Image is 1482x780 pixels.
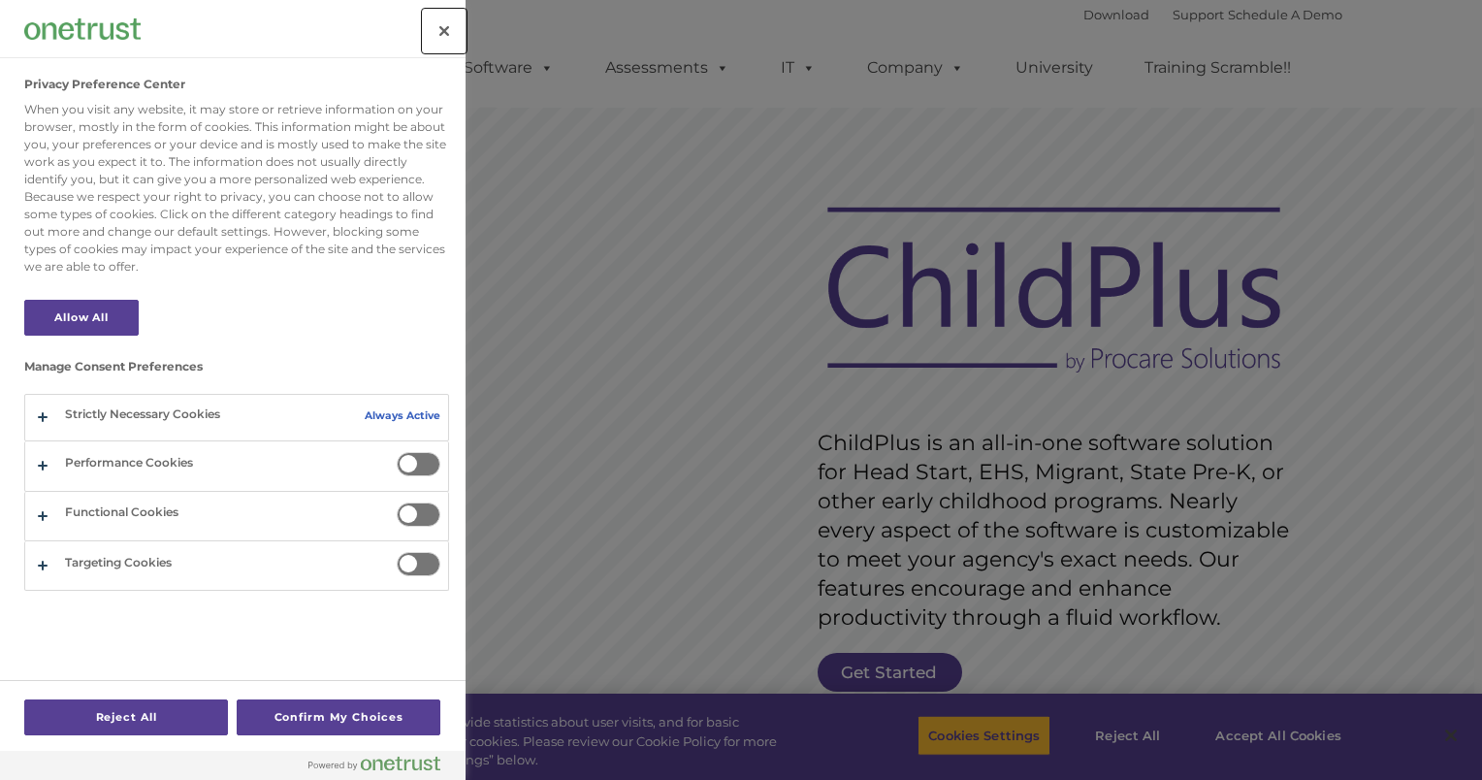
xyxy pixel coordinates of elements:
[423,10,466,52] button: Close
[24,360,449,383] h3: Manage Consent Preferences
[24,18,141,39] img: Company Logo
[308,756,440,771] img: Powered by OneTrust Opens in a new Tab
[24,10,141,49] div: Company Logo
[24,699,228,735] button: Reject All
[24,300,139,336] button: Allow All
[237,699,440,735] button: Confirm My Choices
[24,78,185,91] h2: Privacy Preference Center
[308,756,456,780] a: Powered by OneTrust Opens in a new Tab
[24,101,449,276] div: When you visit any website, it may store or retrieve information on your browser, mostly in the f...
